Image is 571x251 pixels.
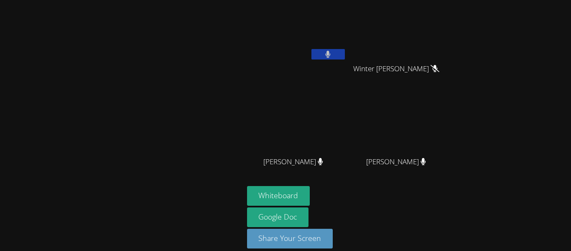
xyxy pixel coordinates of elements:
span: [PERSON_NAME] [263,156,323,168]
button: Whiteboard [247,186,310,206]
span: [PERSON_NAME] [366,156,426,168]
a: Google Doc [247,207,309,227]
span: Winter [PERSON_NAME] [353,63,439,75]
button: Share Your Screen [247,229,333,248]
